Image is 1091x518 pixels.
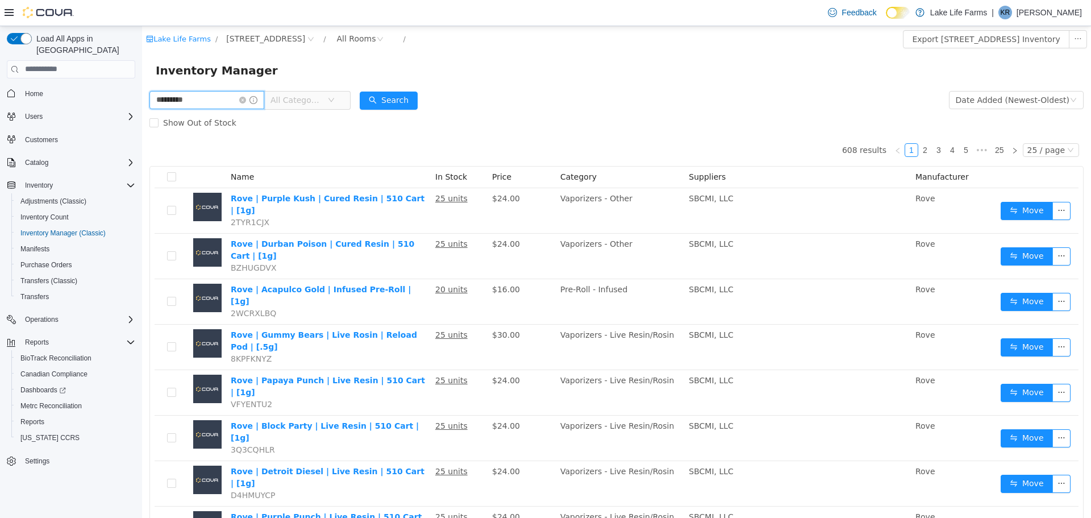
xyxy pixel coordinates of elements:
span: VFYENTU2 [89,374,130,383]
span: Reports [25,338,49,347]
span: 8KPFKNYZ [89,328,130,337]
span: [US_STATE] CCRS [20,433,80,442]
button: Users [2,109,140,125]
p: [PERSON_NAME] [1017,6,1082,19]
button: Inventory [20,179,57,192]
button: Inventory [2,177,140,193]
button: icon: ellipsis [910,403,928,421]
a: Reports [16,415,49,429]
span: Price [350,146,369,155]
a: Feedback [823,1,881,24]
span: SBCMI, LLC [547,213,592,222]
img: Rove | Acapulco Gold | Infused Pre-Roll | [1g] placeholder [51,258,80,286]
span: SBCMI, LLC [547,350,592,359]
span: Purchase Orders [16,258,135,272]
u: 25 units [293,213,326,222]
span: 4116 17 Mile Road [84,6,163,19]
i: icon: down [186,71,193,78]
button: Metrc Reconciliation [11,398,140,414]
span: Reports [20,417,44,426]
button: Catalog [2,155,140,171]
a: Rove | Block Party | Live Resin | 510 Cart | [1g] [89,395,277,416]
span: Reports [16,415,135,429]
button: Transfers (Classic) [11,273,140,289]
span: Show Out of Stock [16,92,99,101]
a: Settings [20,454,54,468]
span: Inventory [25,181,53,190]
span: Inventory Manager (Classic) [20,229,106,238]
li: 25 [849,117,866,131]
span: 3Q3CQHLR [89,419,133,428]
a: Inventory Manager (Classic) [16,226,110,240]
button: Operations [2,312,140,328]
span: Rove [773,304,793,313]
a: 4 [804,118,817,130]
span: Load All Apps in [GEOGRAPHIC_DATA] [32,33,135,56]
span: Rove [773,486,793,495]
span: Operations [25,315,59,324]
button: Inventory Manager (Classic) [11,225,140,241]
span: Metrc Reconciliation [20,401,82,411]
a: Home [20,87,48,101]
i: icon: down [925,121,932,129]
span: $24.00 [350,213,378,222]
td: Vaporizers - Live Resin/Rosin [414,344,542,389]
td: Vaporizers - Other [414,162,542,208]
div: All Rooms [195,4,234,21]
img: Rove | Durban Poison | Cured Resin | 510 Cart | [1g] placeholder [51,212,80,241]
span: BZHUGDVX [89,237,135,246]
span: Purchase Orders [20,260,72,270]
span: Metrc Reconciliation [16,399,135,413]
img: Rove | Purple Kush | Cured Resin | 510 Cart | [1g] placeholder [51,167,80,195]
a: Rove | Gummy Bears | Live Rosin | Reload Pod | [.5g] [89,304,275,325]
a: Transfers [16,290,53,304]
td: Pre-Roll - Infused [414,253,542,299]
span: / [261,9,264,17]
button: icon: swapMove [859,267,911,285]
span: Rove [773,213,793,222]
button: icon: swapMove [859,358,911,376]
li: 2 [776,117,790,131]
a: 5 [818,118,830,130]
span: Rove [773,395,793,404]
button: icon: swapMove [859,403,911,421]
span: ••• [831,117,849,131]
u: 20 units [293,259,326,268]
a: Purchase Orders [16,258,77,272]
span: $24.00 [350,486,378,495]
span: Adjustments (Classic) [16,194,135,208]
span: D4HMUYCP [89,465,134,474]
a: Canadian Compliance [16,367,92,381]
button: Export [STREET_ADDRESS] Inventory [761,4,927,22]
a: Manifests [16,242,54,256]
a: Rove | Purple Punch | Live Resin | 510 Cart | [1g] [89,486,280,507]
span: Rove [773,168,793,177]
span: Transfers (Classic) [16,274,135,288]
td: Vaporizers - Live Resin/Rosin [414,389,542,435]
button: Inventory Count [11,209,140,225]
span: / [73,9,76,17]
a: Rove | Purple Kush | Cured Resin | 510 Cart | [1g] [89,168,282,189]
button: icon: swapMove [859,449,911,467]
span: Dashboards [20,386,66,395]
span: In Stock [293,146,325,155]
i: icon: shop [4,9,11,16]
a: Adjustments (Classic) [16,194,91,208]
span: BioTrack Reconciliation [20,354,91,363]
button: [US_STATE] CCRS [11,430,140,446]
a: Metrc Reconciliation [16,399,86,413]
li: Next Page [866,117,880,131]
a: 1 [763,118,776,130]
div: Kate Rossow [998,6,1012,19]
p: | [992,6,994,19]
td: Vaporizers - Live Resin/Rosin [414,299,542,344]
span: KR [1001,6,1010,19]
span: Transfers (Classic) [20,276,77,285]
button: icon: ellipsis [910,221,928,239]
button: icon: searchSearch [218,65,276,84]
button: Operations [20,313,63,326]
li: 4 [803,117,817,131]
a: [US_STATE] CCRS [16,431,84,445]
span: Manufacturer [773,146,827,155]
span: SBCMI, LLC [547,304,592,313]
